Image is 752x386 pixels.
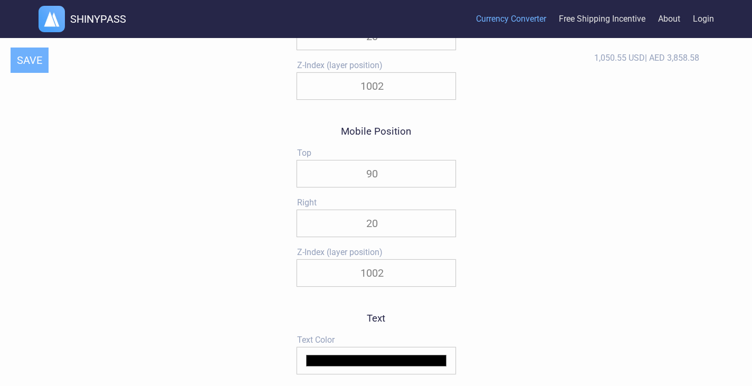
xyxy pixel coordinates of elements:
[559,3,645,35] a: Free Shipping Incentive
[39,6,65,32] img: logo.webp
[693,3,714,35] a: Login
[297,247,455,257] label: Z-Index (layer position)
[70,13,126,25] h1: SHINYPASS
[658,3,680,35] a: About
[297,148,455,158] label: Top
[594,53,699,63] div: 1,050.55 USD
[297,60,455,70] label: Z-Index (layer position)
[645,53,699,63] span: | AED 3,858.58
[476,3,546,35] a: Currency Converter
[297,197,455,208] label: Right
[297,313,455,324] h3: Text
[297,335,455,345] label: Text Color
[297,126,455,137] h3: Mobile Position
[11,48,49,73] button: SAVE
